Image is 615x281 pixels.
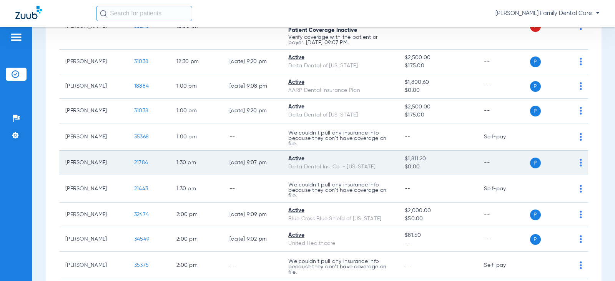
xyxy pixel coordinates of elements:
td: [DATE] 9:20 PM [223,99,283,123]
td: -- [478,203,530,227]
td: [DATE] 9:08 PM [223,74,283,99]
div: Active [288,155,392,163]
td: -- [223,123,283,151]
td: [PERSON_NAME] [59,123,128,151]
div: Active [288,231,392,239]
span: P [530,81,541,92]
div: Delta Dental of [US_STATE] [288,111,392,119]
img: group-dot-blue.svg [580,82,582,90]
td: [PERSON_NAME] [59,74,128,99]
td: 2:00 PM [170,227,223,252]
p: We couldn’t pull any insurance info because they don’t have coverage on file. [288,130,392,146]
span: $1,811.20 [405,155,472,163]
td: 12:30 PM [170,50,223,74]
td: [DATE] 9:02 PM [223,227,283,252]
span: 34549 [134,236,149,242]
td: -- [478,227,530,252]
span: -- [405,134,411,140]
img: hamburger-icon [10,33,22,42]
span: 31038 [134,59,148,64]
span: $2,000.00 [405,207,472,215]
td: [PERSON_NAME] [59,151,128,175]
span: $81.50 [405,231,472,239]
td: [PERSON_NAME] [59,50,128,74]
td: 1:00 PM [170,99,223,123]
div: AARP Dental Insurance Plan [288,86,392,95]
td: 2:00 PM [170,203,223,227]
span: 21443 [134,186,148,191]
span: [PERSON_NAME] Family Dental Care [495,10,600,17]
div: Active [288,207,392,215]
td: -- [478,74,530,99]
img: group-dot-blue.svg [580,211,582,218]
img: group-dot-blue.svg [580,261,582,269]
td: [PERSON_NAME] [59,252,128,279]
td: 1:00 PM [170,123,223,151]
div: Delta Dental Ins. Co. - [US_STATE] [288,163,392,171]
div: Active [288,54,392,62]
img: Search Icon [100,10,107,17]
td: [DATE] 9:07 PM [223,151,283,175]
span: P [530,158,541,168]
div: Active [288,103,392,111]
td: [PERSON_NAME] [59,227,128,252]
span: $0.00 [405,86,472,95]
span: $1,800.60 [405,78,472,86]
span: -- [405,263,411,268]
td: -- [478,151,530,175]
td: -- [223,252,283,279]
span: $175.00 [405,62,472,70]
span: $2,500.00 [405,54,472,62]
span: 18884 [134,83,149,89]
span: $50.00 [405,215,472,223]
p: We couldn’t pull any insurance info because they don’t have coverage on file. [288,259,392,275]
td: -- [478,50,530,74]
img: group-dot-blue.svg [580,185,582,193]
td: [PERSON_NAME] [59,99,128,123]
span: -- [405,186,411,191]
img: Zuub Logo [15,6,42,19]
span: -- [405,239,472,248]
td: 1:30 PM [170,175,223,203]
td: Self-pay [478,175,530,203]
td: 1:00 PM [170,74,223,99]
img: group-dot-blue.svg [580,107,582,115]
td: [PERSON_NAME] [59,175,128,203]
img: group-dot-blue.svg [580,159,582,166]
span: P [530,210,541,220]
td: Self-pay [478,252,530,279]
td: [DATE] 9:20 PM [223,50,283,74]
span: 32474 [134,212,149,217]
td: -- [478,99,530,123]
img: group-dot-blue.svg [580,133,582,141]
span: 35375 [134,263,149,268]
div: United Healthcare [288,239,392,248]
td: 1:30 PM [170,151,223,175]
td: -- [223,175,283,203]
td: [PERSON_NAME] [59,203,128,227]
span: P [530,106,541,116]
span: $0.00 [405,163,472,171]
span: $2,500.00 [405,103,472,111]
td: [DATE] 9:09 PM [223,203,283,227]
span: 21784 [134,160,148,165]
span: Patient Coverage Inactive [288,28,357,33]
div: Blue Cross Blue Shield of [US_STATE] [288,215,392,223]
p: We couldn’t pull any insurance info because they don’t have coverage on file. [288,182,392,198]
div: Delta Dental of [US_STATE] [288,62,392,70]
img: group-dot-blue.svg [580,58,582,65]
span: $175.00 [405,111,472,119]
span: 31038 [134,108,148,113]
div: Active [288,78,392,86]
td: Self-pay [478,123,530,151]
td: 2:00 PM [170,252,223,279]
span: P [530,57,541,67]
p: Verify coverage with the patient or payer. [DATE] 09:07 PM. [288,35,392,45]
span: P [530,234,541,245]
span: 35368 [134,134,149,140]
input: Search for patients [96,6,192,21]
img: group-dot-blue.svg [580,235,582,243]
